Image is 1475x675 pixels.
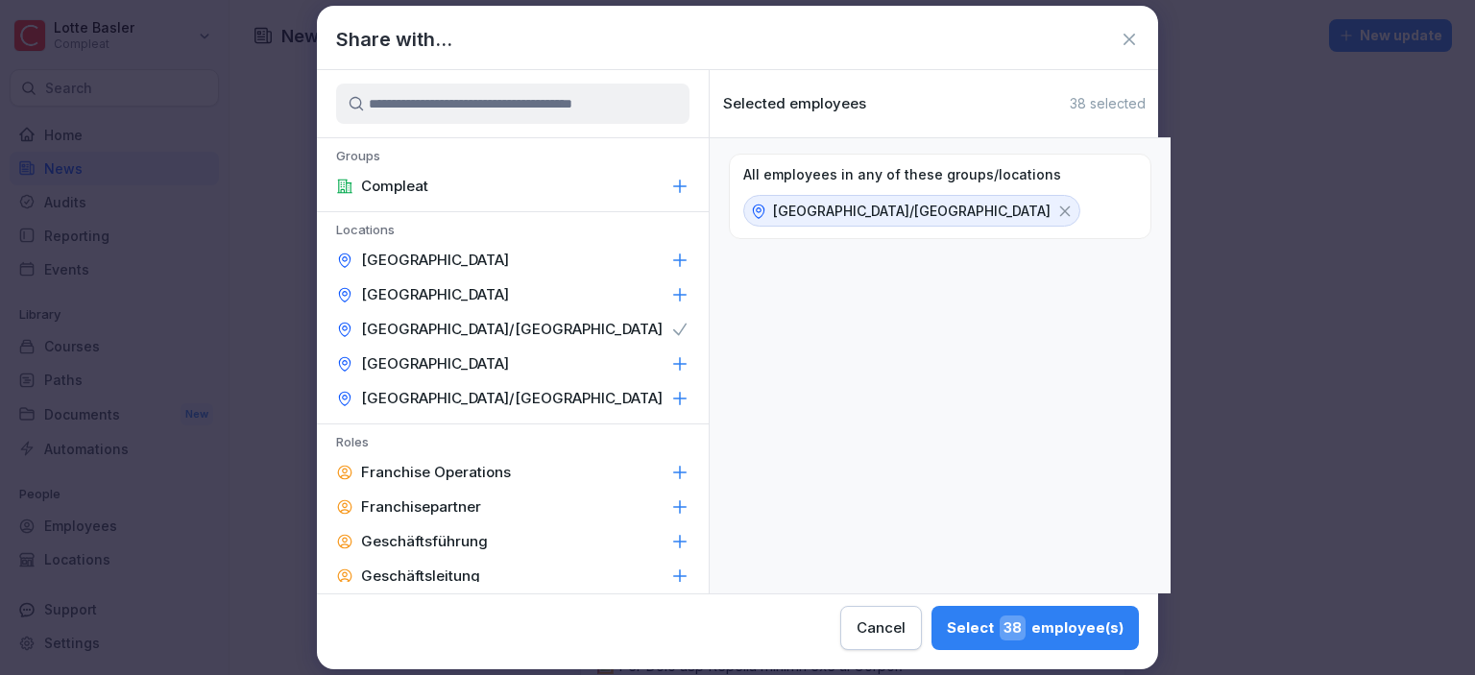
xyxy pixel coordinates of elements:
[840,606,922,650] button: Cancel
[317,434,709,455] p: Roles
[361,497,481,517] p: Franchisepartner
[1070,95,1146,112] p: 38 selected
[361,389,663,408] p: [GEOGRAPHIC_DATA]/[GEOGRAPHIC_DATA]
[336,25,452,54] h1: Share with...
[361,354,509,374] p: [GEOGRAPHIC_DATA]
[723,95,866,112] p: Selected employees
[361,567,480,586] p: Geschäftsleitung
[947,615,1124,640] div: Select employee(s)
[361,320,663,339] p: [GEOGRAPHIC_DATA]/[GEOGRAPHIC_DATA]
[317,148,709,169] p: Groups
[773,201,1051,221] p: [GEOGRAPHIC_DATA]/[GEOGRAPHIC_DATA]
[361,532,488,551] p: Geschäftsführung
[361,463,511,482] p: Franchise Operations
[1000,615,1026,640] span: 38
[857,617,906,639] div: Cancel
[931,606,1139,650] button: Select38employee(s)
[361,177,428,196] p: Compleat
[317,222,709,243] p: Locations
[743,166,1061,183] p: All employees in any of these groups/locations
[361,285,509,304] p: [GEOGRAPHIC_DATA]
[361,251,509,270] p: [GEOGRAPHIC_DATA]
